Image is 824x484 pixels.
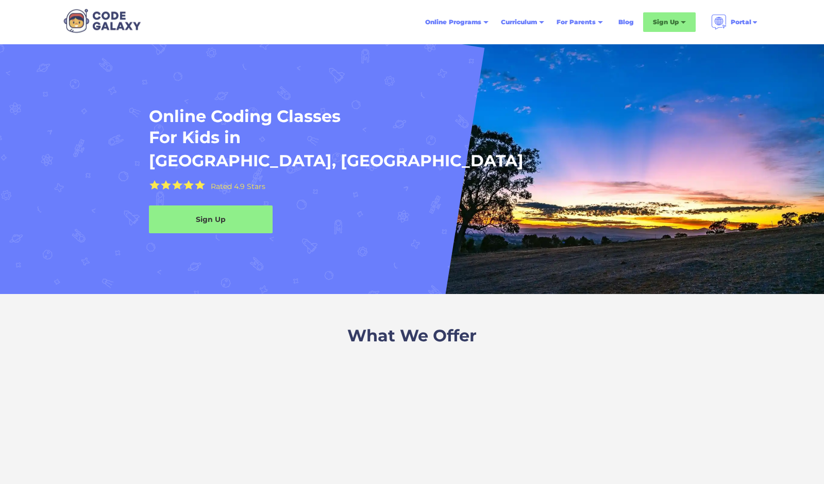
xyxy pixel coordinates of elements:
[643,12,696,32] div: Sign Up
[149,205,273,233] a: Sign Up
[653,17,679,27] div: Sign Up
[557,17,596,27] div: For Parents
[172,180,182,190] img: Yellow Star - the Code Galaxy
[419,13,495,31] div: Online Programs
[550,13,609,31] div: For Parents
[211,183,265,190] div: Rated 4.9 Stars
[149,180,160,190] img: Yellow Star - the Code Galaxy
[149,106,594,148] h1: Online Coding Classes For Kids in
[149,150,524,171] h1: [GEOGRAPHIC_DATA], [GEOGRAPHIC_DATA]
[501,17,537,27] div: Curriculum
[731,17,751,27] div: Portal
[149,214,273,224] div: Sign Up
[161,180,171,190] img: Yellow Star - the Code Galaxy
[425,17,481,27] div: Online Programs
[495,13,550,31] div: Curriculum
[183,180,194,190] img: Yellow Star - the Code Galaxy
[705,10,765,34] div: Portal
[195,180,205,190] img: Yellow Star - the Code Galaxy
[612,13,640,31] a: Blog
